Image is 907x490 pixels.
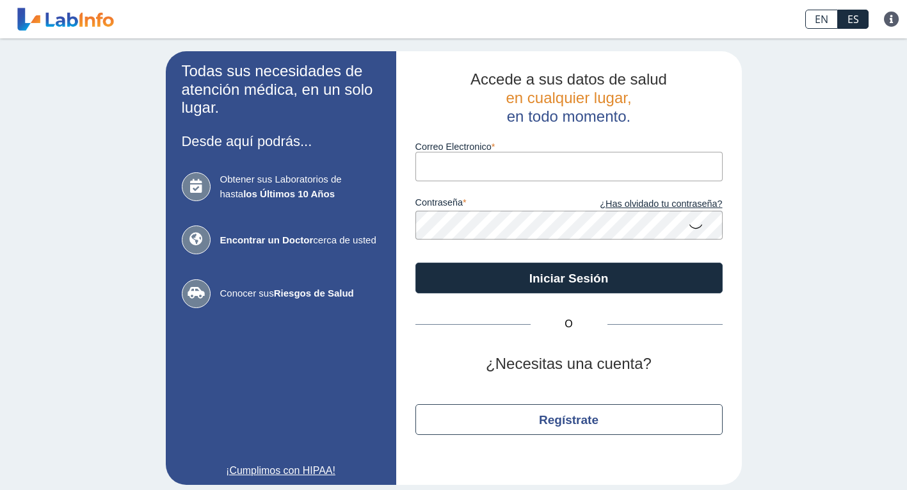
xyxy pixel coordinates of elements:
[793,440,893,476] iframe: Help widget launcher
[415,263,723,293] button: Iniciar Sesión
[569,197,723,211] a: ¿Has olvidado tu contraseña?
[220,233,380,248] span: cerca de usted
[507,108,630,125] span: en todo momento.
[531,316,607,332] span: O
[182,463,380,478] a: ¡Cumplimos con HIPAA!
[220,234,314,245] b: Encontrar un Doctor
[838,10,869,29] a: ES
[274,288,354,298] b: Riesgos de Salud
[506,89,631,106] span: en cualquier lugar,
[182,62,380,117] h2: Todas sus necesidades de atención médica, en un solo lugar.
[805,10,838,29] a: EN
[415,355,723,373] h2: ¿Necesitas una cuenta?
[243,188,335,199] b: los Últimos 10 Años
[415,404,723,435] button: Regístrate
[470,70,667,88] span: Accede a sus datos de salud
[415,197,569,211] label: contraseña
[182,133,380,149] h3: Desde aquí podrás...
[220,286,380,301] span: Conocer sus
[220,172,380,201] span: Obtener sus Laboratorios de hasta
[415,142,723,152] label: Correo Electronico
